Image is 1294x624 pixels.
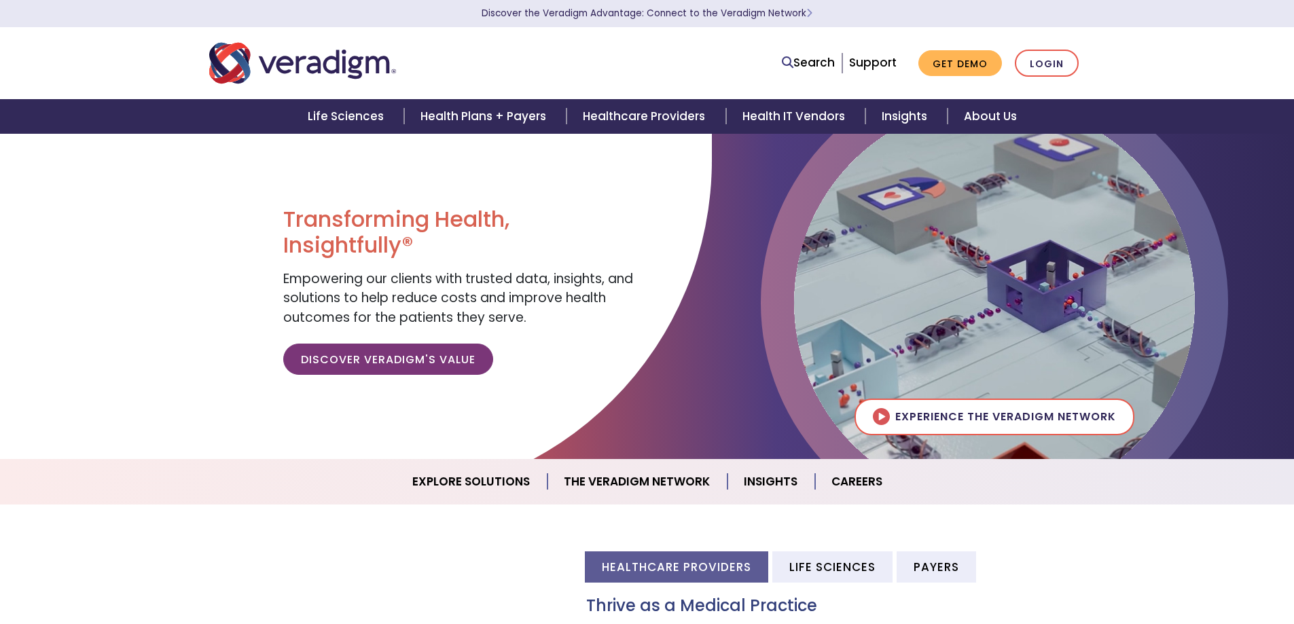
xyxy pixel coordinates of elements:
[815,464,899,499] a: Careers
[291,99,404,134] a: Life Sciences
[209,41,396,86] img: Veradigm logo
[567,99,725,134] a: Healthcare Providers
[396,464,547,499] a: Explore Solutions
[585,551,768,582] li: Healthcare Providers
[806,7,812,20] span: Learn More
[918,50,1002,77] a: Get Demo
[283,344,493,375] a: Discover Veradigm's Value
[283,270,633,327] span: Empowering our clients with trusted data, insights, and solutions to help reduce costs and improv...
[586,596,1085,616] h3: Thrive as a Medical Practice
[547,464,727,499] a: The Veradigm Network
[782,54,835,72] a: Search
[772,551,893,582] li: Life Sciences
[283,206,636,259] h1: Transforming Health, Insightfully®
[948,99,1033,134] a: About Us
[897,551,976,582] li: Payers
[482,7,812,20] a: Discover the Veradigm Advantage: Connect to the Veradigm NetworkLearn More
[726,99,865,134] a: Health IT Vendors
[727,464,815,499] a: Insights
[404,99,567,134] a: Health Plans + Payers
[865,99,948,134] a: Insights
[1015,50,1079,77] a: Login
[849,54,897,71] a: Support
